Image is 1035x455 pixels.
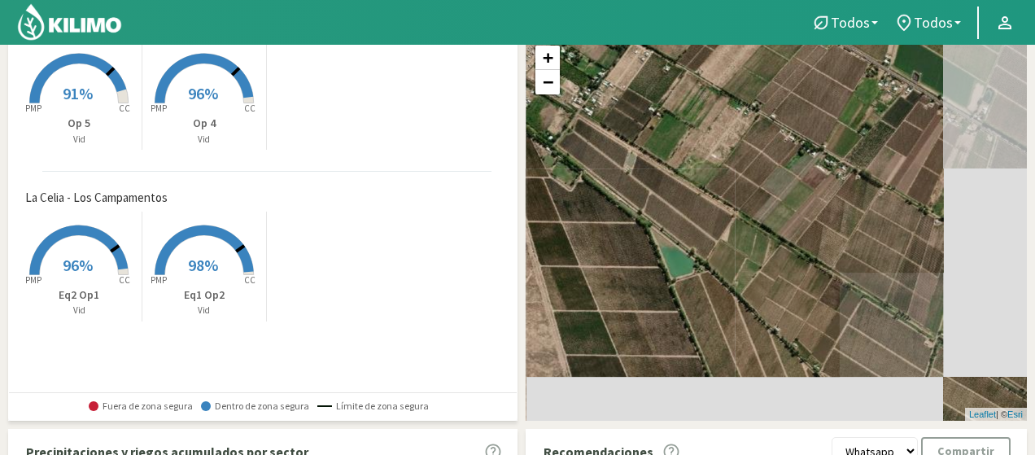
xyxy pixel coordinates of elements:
a: Zoom in [535,46,560,70]
tspan: PMP [151,103,167,114]
tspan: CC [244,103,255,114]
span: 98% [188,255,218,275]
p: Eq2 Op1 [17,287,142,304]
div: | © [965,408,1027,422]
img: Kilimo [16,2,123,42]
tspan: PMP [25,103,41,114]
span: Dentro de zona segura [201,400,309,412]
tspan: PMP [151,274,167,286]
span: La Celia - Los Campamentos [25,189,168,208]
span: Todos [831,14,870,31]
p: Vid [142,304,267,317]
p: Op 4 [142,115,267,132]
a: Leaflet [969,409,996,419]
a: Zoom out [535,70,560,94]
p: Vid [17,304,142,317]
span: 96% [63,255,93,275]
p: Op 5 [17,115,142,132]
tspan: CC [120,274,131,286]
span: 91% [63,83,93,103]
a: Esri [1007,409,1023,419]
p: Eq1 Op2 [142,287,267,304]
span: Fuera de zona segura [89,400,193,412]
tspan: CC [120,103,131,114]
p: Vid [142,133,267,147]
span: Todos [914,14,953,31]
span: 96% [188,83,218,103]
tspan: CC [244,274,255,286]
span: Límite de zona segura [317,400,429,412]
tspan: PMP [25,274,41,286]
p: Vid [17,133,142,147]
